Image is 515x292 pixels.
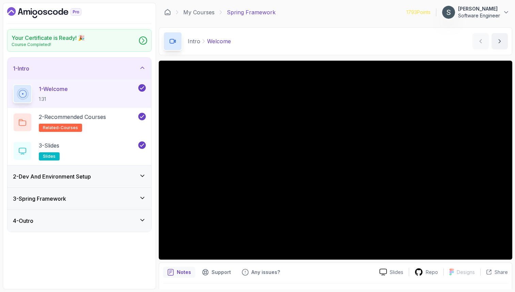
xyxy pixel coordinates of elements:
[458,12,500,19] p: Software Engineer
[238,267,284,278] button: Feedback button
[43,154,56,159] span: slides
[177,269,191,276] p: Notes
[426,269,438,276] p: Repo
[7,210,151,232] button: 4-Outro
[13,141,146,160] button: 3-Slidesslides
[39,113,106,121] p: 2 - Recommended Courses
[495,269,508,276] p: Share
[13,113,146,132] button: 2-Recommended Coursesrelated-courses
[13,172,91,181] h3: 2 - Dev And Environment Setup
[7,58,151,79] button: 1-Intro
[472,33,489,49] button: previous content
[7,7,97,18] a: Dashboard
[13,195,66,203] h3: 3 - Spring Framework
[13,217,33,225] h3: 4 - Outro
[227,8,276,16] p: Spring Framework
[212,269,231,276] p: Support
[374,268,409,276] a: Slides
[457,269,475,276] p: Designs
[409,268,443,276] a: Repo
[12,42,85,47] p: Course Completed!
[442,6,455,19] img: user profile image
[480,269,508,276] button: Share
[251,269,280,276] p: Any issues?
[159,61,512,260] iframe: 1 - Hi
[43,125,78,130] span: related-courses
[39,85,68,93] p: 1 - Welcome
[390,269,403,276] p: Slides
[198,267,235,278] button: Support button
[491,33,508,49] button: next content
[163,267,195,278] button: notes button
[458,5,500,12] p: [PERSON_NAME]
[183,8,215,16] a: My Courses
[406,9,431,16] p: 1793 Points
[207,37,231,45] p: Welcome
[188,37,200,45] p: Intro
[7,188,151,210] button: 3-Spring Framework
[7,29,152,52] a: Your Certificate is Ready! 🎉Course Completed!
[442,5,510,19] button: user profile image[PERSON_NAME]Software Engineer
[12,34,85,42] h2: Your Certificate is Ready! 🎉
[13,64,29,73] h3: 1 - Intro
[39,96,68,103] p: 1:31
[39,141,59,150] p: 3 - Slides
[13,84,146,103] button: 1-Welcome1:31
[164,9,171,16] a: Dashboard
[7,166,151,187] button: 2-Dev And Environment Setup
